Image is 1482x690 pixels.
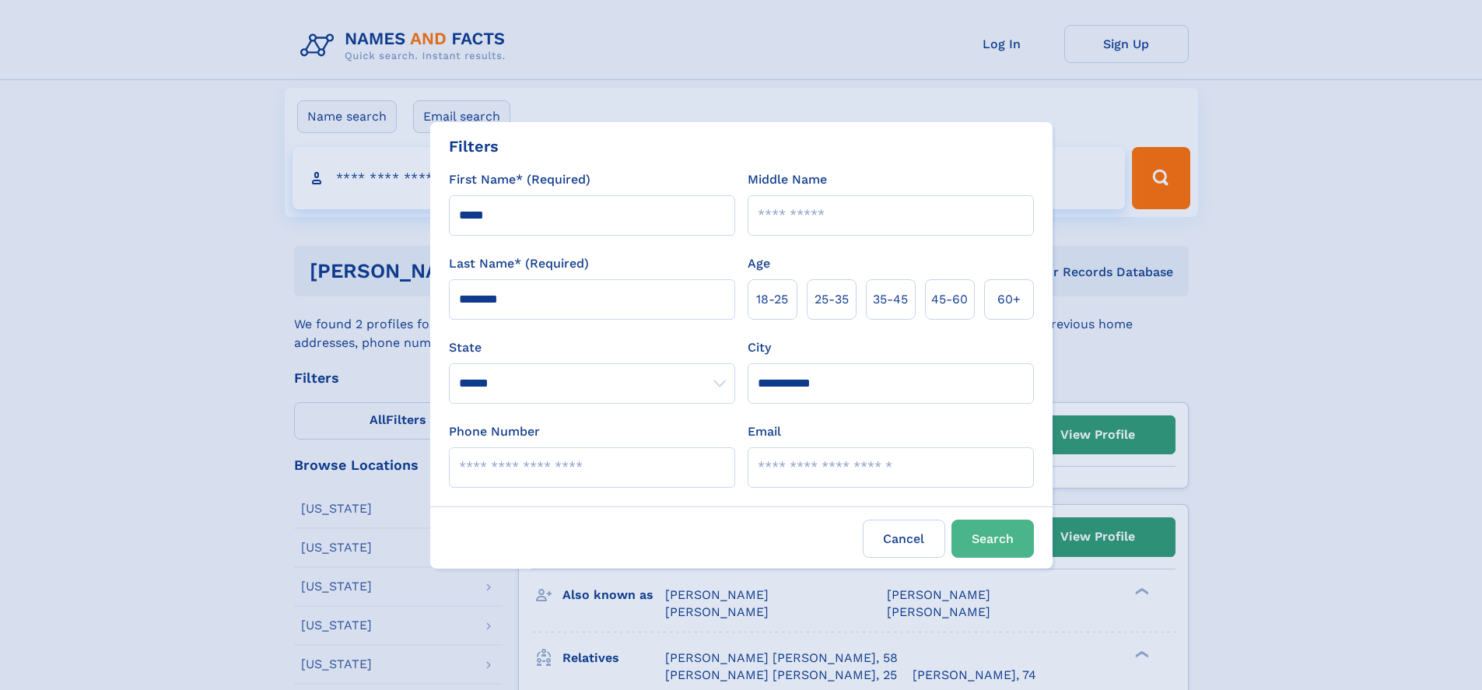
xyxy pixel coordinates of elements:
div: Filters [449,135,499,158]
label: Email [748,422,781,441]
label: Last Name* (Required) [449,254,589,273]
label: City [748,338,771,357]
span: 18‑25 [756,290,788,309]
span: 45‑60 [931,290,968,309]
label: First Name* (Required) [449,170,590,189]
button: Search [951,520,1034,558]
span: 60+ [997,290,1021,309]
label: Age [748,254,770,273]
span: 35‑45 [873,290,908,309]
span: 25‑35 [815,290,849,309]
label: State [449,338,735,357]
label: Cancel [863,520,945,558]
label: Phone Number [449,422,540,441]
label: Middle Name [748,170,827,189]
